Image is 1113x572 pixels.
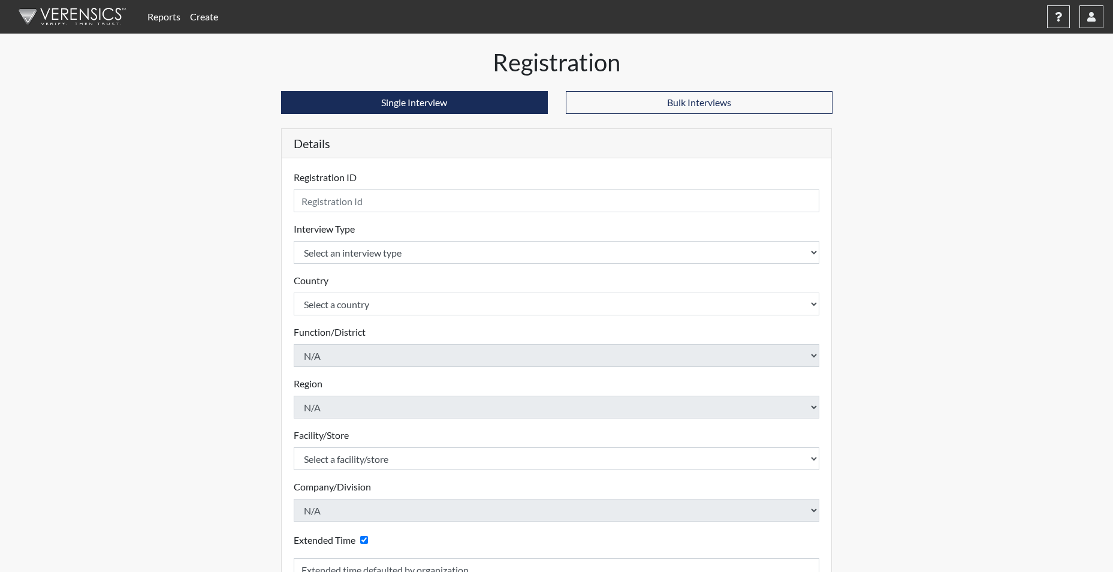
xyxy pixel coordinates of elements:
[294,531,373,549] div: Checking this box will provide the interviewee with an accomodation of extra time to answer each ...
[281,48,833,77] h1: Registration
[185,5,223,29] a: Create
[294,428,349,442] label: Facility/Store
[294,273,328,288] label: Country
[566,91,833,114] button: Bulk Interviews
[282,129,832,158] h5: Details
[294,222,355,236] label: Interview Type
[294,170,357,185] label: Registration ID
[294,189,820,212] input: Insert a Registration ID, which needs to be a unique alphanumeric value for each interviewee
[281,91,548,114] button: Single Interview
[294,377,322,391] label: Region
[294,480,371,494] label: Company/Division
[294,533,355,547] label: Extended Time
[143,5,185,29] a: Reports
[294,325,366,339] label: Function/District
